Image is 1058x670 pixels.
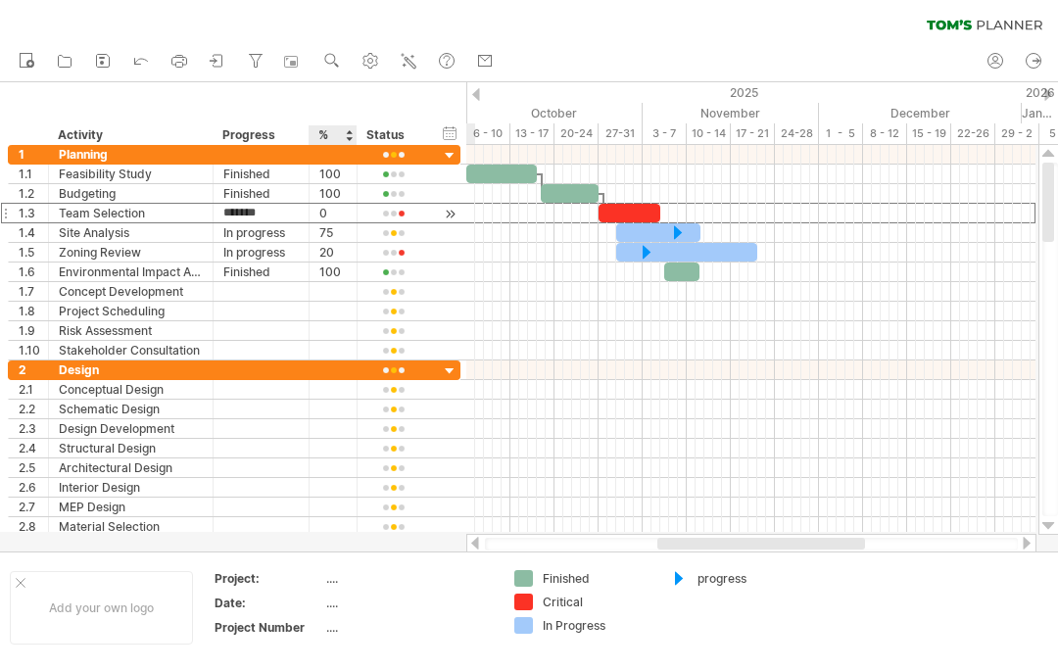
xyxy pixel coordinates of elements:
[819,123,863,144] div: 1 - 5
[59,360,203,379] div: Design
[19,517,48,536] div: 2.8
[319,165,347,183] div: 100
[543,570,649,587] div: Finished
[731,123,775,144] div: 17 - 21
[19,165,48,183] div: 1.1
[59,498,203,516] div: MEP Design
[59,341,203,359] div: Stakeholder Consultation
[319,223,347,242] div: 75
[59,419,203,438] div: Design Development
[326,619,491,636] div: ....
[19,282,48,301] div: 1.7
[19,419,48,438] div: 2.3
[326,595,491,611] div: ....
[995,123,1039,144] div: 29 - 2
[19,458,48,477] div: 2.5
[59,458,203,477] div: Architectural Design
[318,125,346,145] div: %
[59,478,203,497] div: Interior Design
[59,302,203,320] div: Project Scheduling
[643,123,687,144] div: 3 - 7
[907,123,951,144] div: 15 - 19
[59,204,203,222] div: Team Selection
[19,439,48,457] div: 2.4
[441,204,459,224] div: scroll to activity
[59,380,203,399] div: Conceptual Design
[19,184,48,203] div: 1.2
[951,123,995,144] div: 22-26
[19,360,48,379] div: 2
[543,617,649,634] div: In Progress
[19,400,48,418] div: 2.2
[440,103,643,123] div: October 2025
[319,263,347,281] div: 100
[58,125,202,145] div: Activity
[19,341,48,359] div: 1.10
[319,243,347,262] div: 20
[59,165,203,183] div: Feasibility Study
[697,570,804,587] div: progress
[10,571,193,645] div: Add your own logo
[59,243,203,262] div: Zoning Review
[466,123,510,144] div: 6 - 10
[775,123,819,144] div: 24-28
[59,282,203,301] div: Concept Development
[643,103,819,123] div: November 2025
[223,184,299,203] div: Finished
[223,165,299,183] div: Finished
[59,517,203,536] div: Material Selection
[19,263,48,281] div: 1.6
[19,145,48,164] div: 1
[599,123,643,144] div: 27-31
[19,498,48,516] div: 2.7
[366,125,418,145] div: Status
[19,380,48,399] div: 2.1
[223,223,299,242] div: In progress
[59,184,203,203] div: Budgeting
[319,184,347,203] div: 100
[59,145,203,164] div: Planning
[510,123,554,144] div: 13 - 17
[19,223,48,242] div: 1.4
[319,204,347,222] div: 0
[215,595,322,611] div: Date:
[554,123,599,144] div: 20-24
[215,570,322,587] div: Project:
[215,619,322,636] div: Project Number
[19,243,48,262] div: 1.5
[59,439,203,457] div: Structural Design
[59,400,203,418] div: Schematic Design
[687,123,731,144] div: 10 - 14
[19,204,48,222] div: 1.3
[326,570,491,587] div: ....
[223,243,299,262] div: In progress
[222,125,298,145] div: Progress
[19,302,48,320] div: 1.8
[59,263,203,281] div: Environmental Impact Assessment
[819,103,1022,123] div: December 2025
[19,478,48,497] div: 2.6
[59,223,203,242] div: Site Analysis
[59,321,203,340] div: Risk Assessment
[543,594,649,610] div: Critical
[19,321,48,340] div: 1.9
[863,123,907,144] div: 8 - 12
[223,263,299,281] div: Finished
